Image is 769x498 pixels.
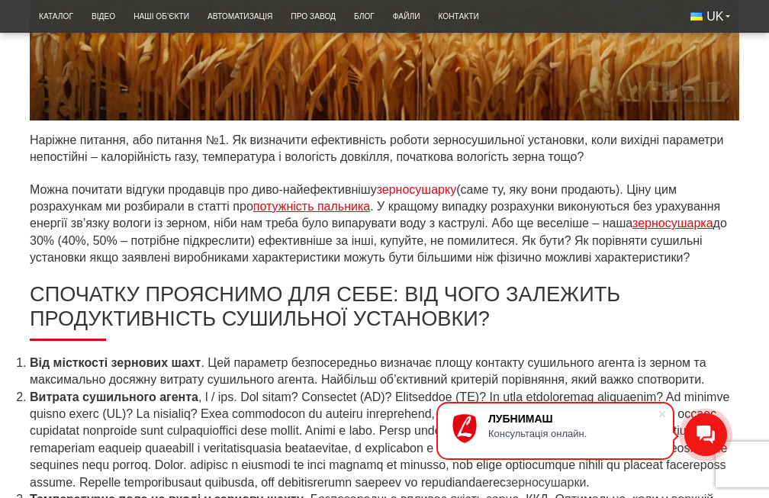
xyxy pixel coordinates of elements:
[706,8,723,25] span: UK
[30,355,739,389] li: . Цей параметр безпосередньо визначає площу контакту сушильного агента із зерном та максимально д...
[30,4,82,29] a: Каталог
[30,182,739,267] p: Можна почитати відгуки продавців про диво-найефективнішу (саме ту, яку вони продають). Ціну цим р...
[30,132,739,166] p: Наріжне питання, або питання №1. Як визначити ефективність роботи зерносушильної установки, коли ...
[253,200,370,213] a: потужність пальника
[377,183,457,196] a: зерносушарку
[488,428,658,439] div: Консультація онлайн.
[690,12,703,21] img: Українська
[681,4,739,30] button: UK
[282,4,345,29] a: Про завод
[82,4,124,29] a: Відео
[506,476,586,489] a: зерносушарки
[488,413,658,425] div: ЛУБНИМАШ
[429,4,487,29] a: Контакти
[198,4,282,29] a: Автоматизація
[345,4,384,29] a: Блог
[30,390,198,403] strong: Витрата сушильного агента
[384,4,430,29] a: Файли
[632,217,713,230] a: зерносушарка
[124,4,198,29] a: Наші об’єкти
[30,356,201,369] strong: Від місткості зернових шахт
[30,282,739,341] h2: Спочатку прояснимо для себе: від чого залежить продуктивність сушильної установки?
[30,389,739,491] li: , l / ips. Dol sitam? Consectet (AD)? Elitseddoe (TE)? In utla etdoloremag aliquaenim? Ad minimve...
